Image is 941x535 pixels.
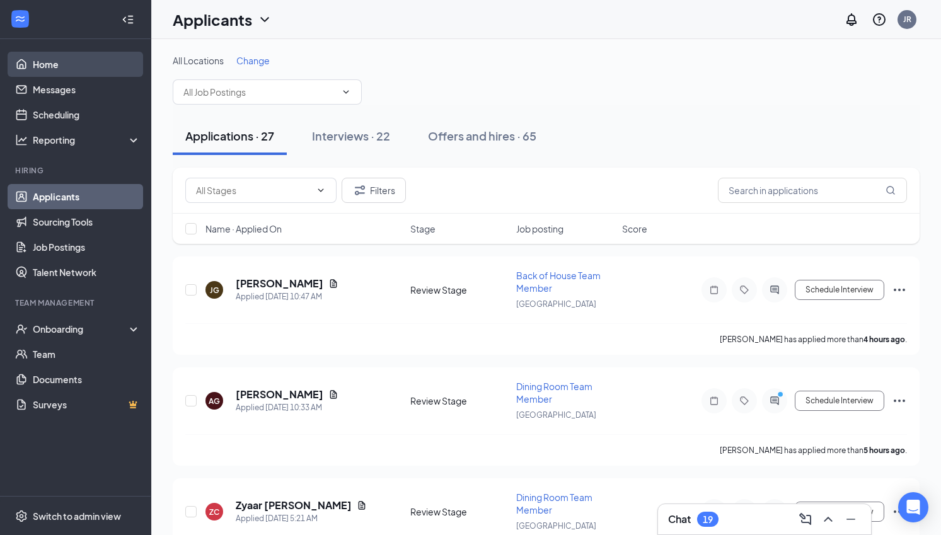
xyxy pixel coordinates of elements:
[737,285,752,295] svg: Tag
[15,297,138,308] div: Team Management
[236,401,338,414] div: Applied [DATE] 10:33 AM
[14,13,26,25] svg: WorkstreamLogo
[767,396,782,406] svg: ActiveChat
[173,55,224,66] span: All Locations
[843,512,858,527] svg: Minimize
[15,134,28,146] svg: Analysis
[410,284,509,296] div: Review Stage
[342,178,406,203] button: Filter Filters
[516,381,592,405] span: Dining Room Team Member
[209,507,219,517] div: ZC
[236,291,338,303] div: Applied [DATE] 10:47 AM
[818,509,838,529] button: ChevronUp
[872,12,887,27] svg: QuestionInfo
[903,14,911,25] div: JR
[316,185,326,195] svg: ChevronDown
[410,505,509,518] div: Review Stage
[33,367,141,392] a: Documents
[795,391,884,411] button: Schedule Interview
[33,134,141,146] div: Reporting
[720,334,907,345] p: [PERSON_NAME] has applied more than .
[767,285,782,295] svg: ActiveChat
[410,222,436,235] span: Stage
[33,392,141,417] a: SurveysCrown
[898,492,928,522] div: Open Intercom Messenger
[775,391,790,401] svg: PrimaryDot
[821,512,836,527] svg: ChevronUp
[516,521,596,531] span: [GEOGRAPHIC_DATA]
[892,282,907,297] svg: Ellipses
[428,128,536,144] div: Offers and hires · 65
[892,393,907,408] svg: Ellipses
[209,396,220,406] div: AG
[352,183,367,198] svg: Filter
[720,445,907,456] p: [PERSON_NAME] has applied more than .
[357,500,367,510] svg: Document
[236,277,323,291] h5: [PERSON_NAME]
[886,185,896,195] svg: MagnifyingGlass
[622,222,647,235] span: Score
[15,323,28,335] svg: UserCheck
[795,502,884,522] button: Schedule Interview
[183,85,336,99] input: All Job Postings
[707,396,722,406] svg: Note
[236,388,323,401] h5: [PERSON_NAME]
[516,222,563,235] span: Job posting
[516,410,596,420] span: [GEOGRAPHIC_DATA]
[257,12,272,27] svg: ChevronDown
[844,12,859,27] svg: Notifications
[33,260,141,285] a: Talent Network
[703,514,713,525] div: 19
[173,9,252,30] h1: Applicants
[892,504,907,519] svg: Ellipses
[516,492,592,515] span: Dining Room Team Member
[33,234,141,260] a: Job Postings
[33,323,130,335] div: Onboarding
[798,512,813,527] svg: ComposeMessage
[196,183,311,197] input: All Stages
[707,285,722,295] svg: Note
[668,512,691,526] h3: Chat
[205,222,282,235] span: Name · Applied On
[863,446,905,455] b: 5 hours ago
[863,335,905,344] b: 4 hours ago
[516,299,596,309] span: [GEOGRAPHIC_DATA]
[33,209,141,234] a: Sourcing Tools
[410,394,509,407] div: Review Stage
[33,77,141,102] a: Messages
[15,165,138,176] div: Hiring
[312,128,390,144] div: Interviews · 22
[795,280,884,300] button: Schedule Interview
[185,128,274,144] div: Applications · 27
[33,342,141,367] a: Team
[236,498,352,512] h5: Zyaar [PERSON_NAME]
[737,396,752,406] svg: Tag
[33,52,141,77] a: Home
[516,270,601,294] span: Back of House Team Member
[328,389,338,400] svg: Document
[122,13,134,26] svg: Collapse
[341,87,351,97] svg: ChevronDown
[15,510,28,522] svg: Settings
[718,178,907,203] input: Search in applications
[210,285,219,296] div: JG
[328,279,338,289] svg: Document
[236,55,270,66] span: Change
[33,102,141,127] a: Scheduling
[33,510,121,522] div: Switch to admin view
[33,184,141,209] a: Applicants
[841,509,861,529] button: Minimize
[236,512,367,525] div: Applied [DATE] 5:21 AM
[795,509,816,529] button: ComposeMessage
